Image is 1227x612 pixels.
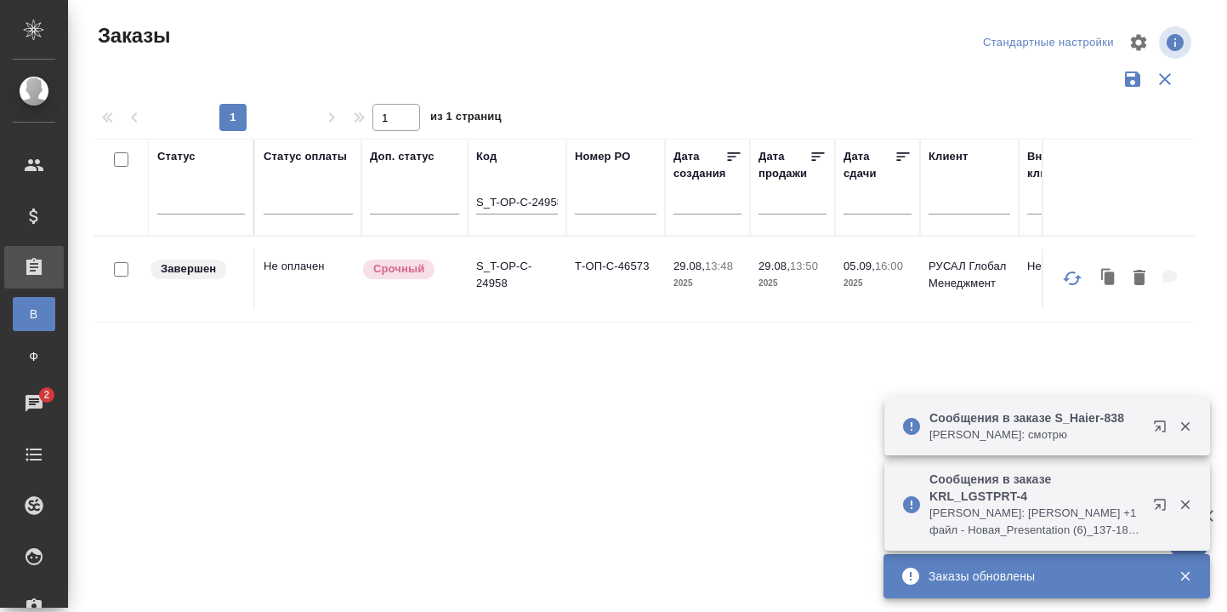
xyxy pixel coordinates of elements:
[33,386,60,403] span: 2
[929,471,1142,505] p: Сообщения в заказе KRL_LGSTPRT-4
[94,22,170,49] span: Заказы
[844,148,895,182] div: Дата сдачи
[13,297,55,331] a: В
[929,258,1010,292] p: РУСАЛ Глобал Менеджмент
[758,260,790,272] p: 29.08,
[255,249,361,309] td: Не оплачен
[1167,419,1202,434] button: Закрыть
[673,260,705,272] p: 29.08,
[1143,488,1184,529] button: Открыть в новой вкладке
[13,340,55,374] a: Ф
[790,260,818,272] p: 13:50
[566,249,665,309] td: Т-ОП-С-46573
[1027,258,1095,275] p: Нет
[476,258,558,292] p: S_T-OP-C-24958
[673,275,741,292] p: 2025
[1167,497,1202,512] button: Закрыть
[21,348,47,365] span: Ф
[758,148,809,182] div: Дата продажи
[1125,261,1154,296] button: Удалить
[1027,148,1095,182] div: Внутренний клиент
[430,106,502,131] span: из 1 страниц
[149,258,245,281] div: Выставляет КМ при направлении счета или после выполнения всех работ/сдачи заказа клиенту. Окончат...
[4,382,64,425] a: 2
[705,260,733,272] p: 13:48
[875,260,903,272] p: 16:00
[373,260,424,277] p: Срочный
[673,148,725,182] div: Дата создания
[844,260,875,272] p: 05.09,
[476,148,497,165] div: Код
[575,148,630,165] div: Номер PO
[1112,245,1194,313] p: Акционерное общество «РУССКИЙ АЛЮМИНИ...
[361,258,459,281] div: Выставляется автоматически, если на указанный объем услуг необходимо больше времени в стандартном...
[21,306,47,323] span: В
[929,409,1142,426] p: Сообщения в заказе S_Haier-838
[979,30,1118,56] div: split button
[929,568,1153,585] div: Заказы обновлены
[161,260,216,277] p: Завершен
[929,426,1142,443] p: [PERSON_NAME]: смотрю
[929,148,968,165] div: Клиент
[929,505,1142,539] p: [PERSON_NAME]: [PERSON_NAME] +1 файл - Новая_Presentation (6)_137-186_Гусельников.docx [URL][DOMA...
[844,275,912,292] p: 2025
[1052,258,1093,299] button: Обновить
[1167,569,1202,584] button: Закрыть
[1118,22,1159,63] span: Настроить таблицу
[370,148,435,165] div: Доп. статус
[1143,409,1184,450] button: Открыть в новой вкладке
[157,148,196,165] div: Статус
[1093,261,1125,296] button: Клонировать
[264,148,347,165] div: Статус оплаты
[1149,63,1181,95] button: Сбросить фильтры
[1159,26,1195,59] span: Посмотреть информацию
[758,275,827,292] p: 2025
[1116,63,1149,95] button: Сохранить фильтры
